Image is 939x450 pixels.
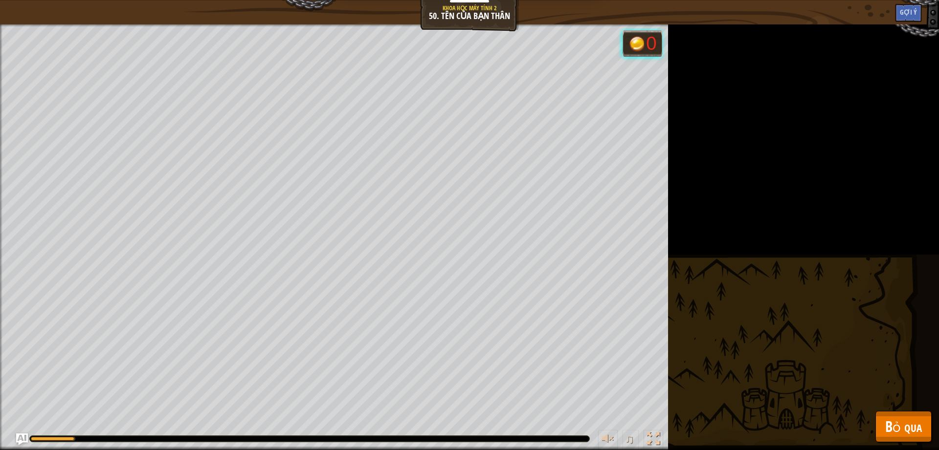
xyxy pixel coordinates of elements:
[885,416,922,436] span: Bỏ qua
[900,7,917,17] span: Gợi ý
[625,431,634,446] span: ♫
[598,430,618,450] button: Tùy chỉnh âm lượng
[644,430,663,450] button: Bật tắt chế độ toàn màn hình
[875,411,932,442] button: Bỏ qua
[623,430,639,450] button: ♫
[623,30,662,57] div: Team 'humans' has 0 gold.
[646,34,656,53] div: 0
[16,433,28,445] button: Ask AI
